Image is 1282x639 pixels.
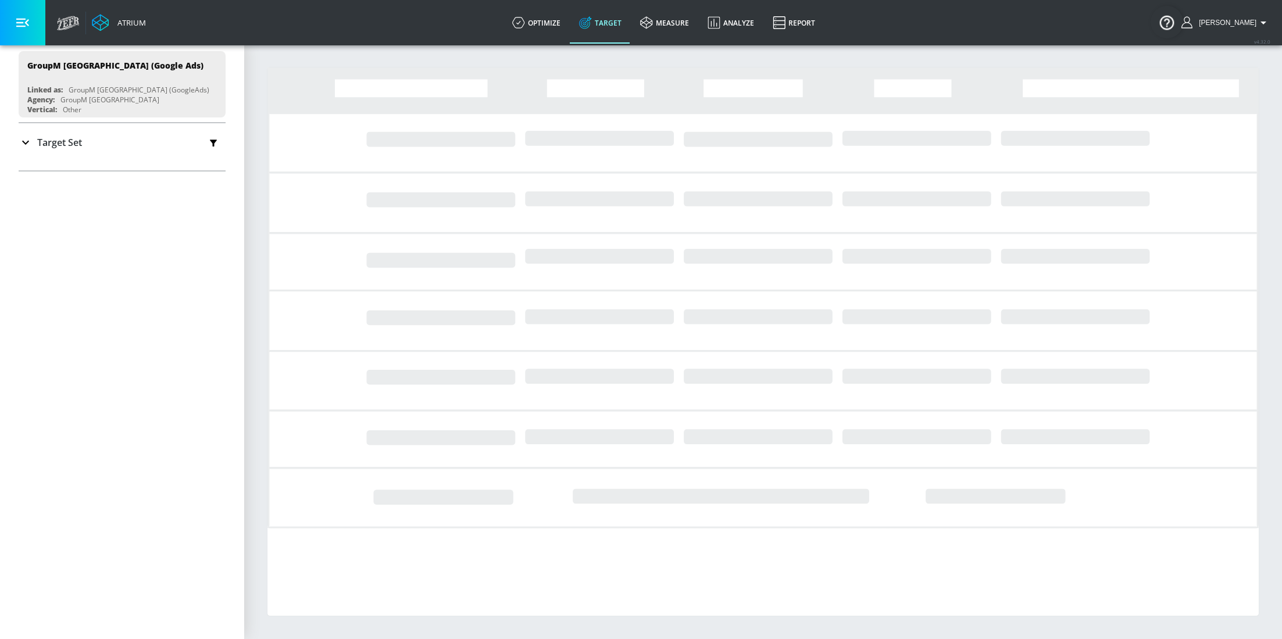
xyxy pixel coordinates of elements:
span: login as: stephanie.wolklin@zefr.com [1194,19,1256,27]
div: Target Set [19,123,226,162]
a: measure [631,2,698,44]
button: [PERSON_NAME] [1181,16,1270,30]
div: Atrium [113,17,146,28]
a: Analyze [698,2,763,44]
div: GroupM [GEOGRAPHIC_DATA] (GoogleAds) [69,85,209,95]
div: Other [63,105,81,115]
a: Target [570,2,631,44]
div: Agency: [27,95,55,105]
div: GroupM [GEOGRAPHIC_DATA] (Google Ads) [27,60,203,71]
p: Target Set [37,136,82,149]
div: GroupM [GEOGRAPHIC_DATA] [60,95,159,105]
div: GroupM [GEOGRAPHIC_DATA] (Google Ads)Linked as:GroupM [GEOGRAPHIC_DATA] (GoogleAds)Agency:GroupM ... [19,51,226,117]
a: optimize [503,2,570,44]
div: Vertical: [27,105,57,115]
button: Open Resource Center [1151,6,1183,38]
div: Linked as: [27,85,63,95]
a: Report [763,2,824,44]
a: Atrium [92,14,146,31]
span: v 4.32.0 [1254,38,1270,45]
